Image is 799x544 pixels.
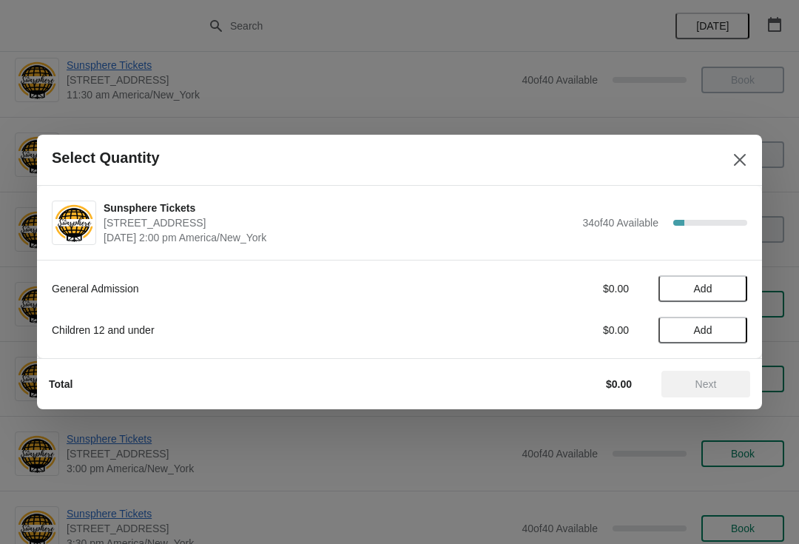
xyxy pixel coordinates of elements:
[104,230,575,245] span: [DATE] 2:00 pm America/New_York
[52,281,462,296] div: General Admission
[104,201,575,215] span: Sunsphere Tickets
[606,378,632,390] strong: $0.00
[52,323,462,338] div: Children 12 and under
[582,217,658,229] span: 34 of 40 Available
[492,281,629,296] div: $0.00
[658,317,747,343] button: Add
[49,378,73,390] strong: Total
[694,283,712,295] span: Add
[104,215,575,230] span: [STREET_ADDRESS]
[492,323,629,338] div: $0.00
[53,203,95,244] img: Sunsphere Tickets | 810 Clinch Avenue, Knoxville, TN, USA | August 19 | 2:00 pm America/New_York
[658,275,747,302] button: Add
[694,324,712,336] span: Add
[726,147,753,173] button: Close
[52,150,160,167] h2: Select Quantity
